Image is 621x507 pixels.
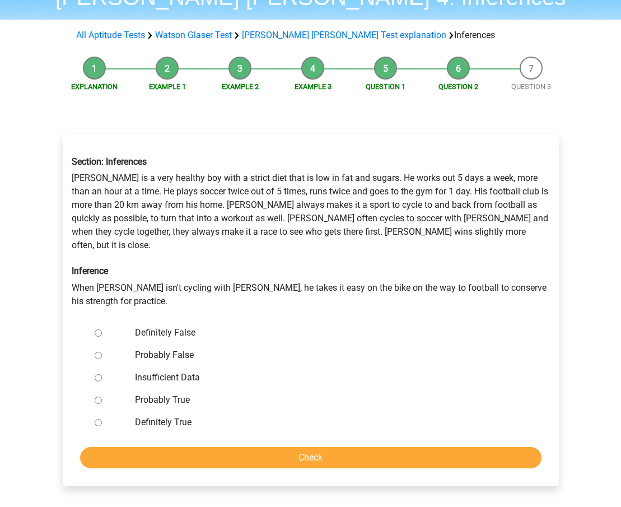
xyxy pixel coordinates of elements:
a: Explanation [71,82,118,91]
a: Example 1 [149,82,186,91]
input: Check [80,447,541,468]
div: Inferences [72,29,550,42]
label: Probably False [135,348,522,362]
a: Question 2 [438,82,478,91]
label: Definitely False [135,326,522,339]
a: Watson Glaser Test [155,30,232,40]
label: Insufficient Data [135,371,522,384]
label: Probably True [135,393,522,407]
a: [PERSON_NAME] [PERSON_NAME] Test explanation [242,30,446,40]
a: Question 3 [511,82,551,91]
div: [PERSON_NAME] is a very healthy boy with a strict diet that is low in fat and sugars. He works ou... [63,147,558,317]
a: Example 3 [295,82,331,91]
h6: Section: Inferences [72,156,550,167]
a: All Aptitude Tests [76,30,145,40]
a: Example 2 [222,82,259,91]
h6: Inference [72,266,550,276]
label: Definitely True [135,416,522,429]
a: Question 1 [366,82,405,91]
